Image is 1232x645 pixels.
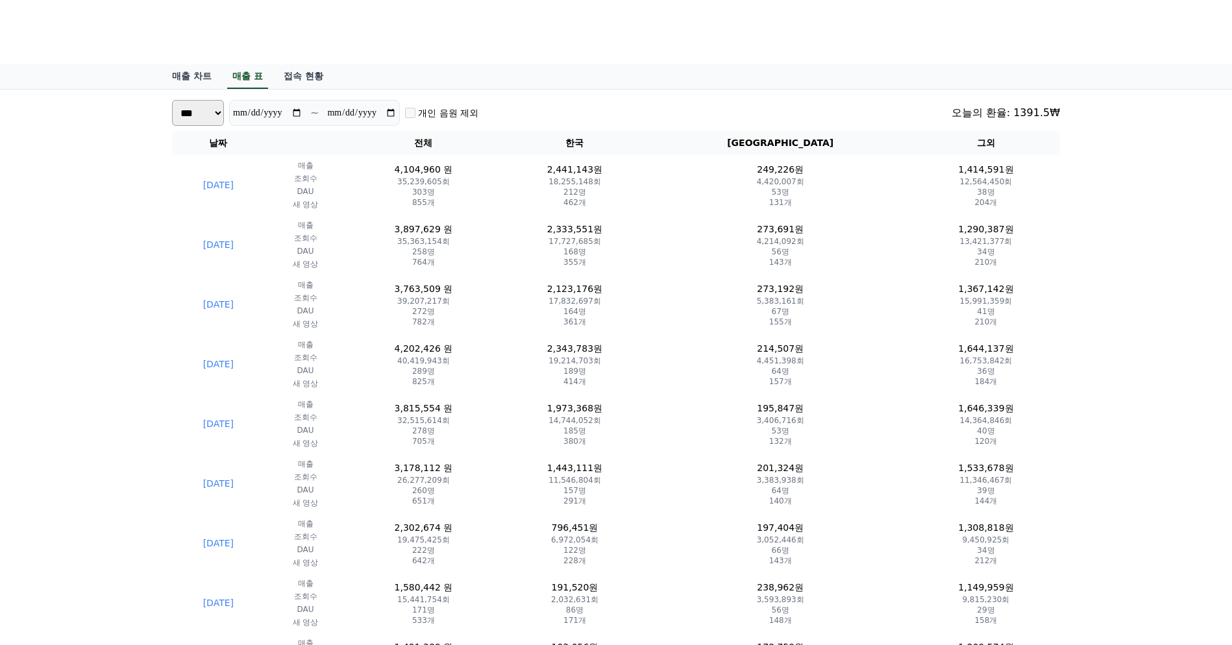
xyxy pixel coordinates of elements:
[224,36,265,64] a: 매출
[351,376,495,387] p: 825개
[654,282,907,296] p: 273,192원
[270,617,341,627] p: 새 영상
[917,461,1055,475] p: 1,533,678원
[270,544,341,555] p: DAU
[917,555,1055,566] p: 212개
[917,223,1055,236] p: 1,290,387원
[270,472,341,482] p: 조회수
[654,436,907,446] p: 132개
[108,432,146,442] span: Messages
[270,259,341,269] p: 새 영상
[351,496,495,506] p: 651개
[351,317,495,327] p: 782개
[290,8,334,29] a: Admin
[172,573,265,633] td: [DATE]
[654,317,907,327] p: 155개
[654,555,907,566] p: 143개
[618,36,659,64] a: 알림
[351,187,495,197] p: 303명
[418,106,478,119] label: 개인 음원 제외
[351,461,495,475] p: 3,178,112 원
[654,223,907,236] p: 273,691원
[917,521,1055,535] p: 1,308,818원
[169,36,216,64] a: 대시보드
[351,306,495,317] p: 272명
[654,521,907,535] p: 197,404원
[654,475,907,485] p: 3,383,938회
[917,176,1055,187] p: 12,564,450회
[310,105,319,121] p: ~
[351,535,495,545] p: 19,475,425회
[506,415,643,426] p: 14,744,052회
[917,415,1055,426] p: 14,364,846회
[351,282,495,296] p: 3,763,509 원
[506,236,643,247] p: 17,727,685회
[654,366,907,376] p: 64명
[172,394,265,454] td: [DATE]
[659,36,701,64] a: 팝업
[506,247,643,257] p: 168명
[506,615,643,626] p: 171개
[654,187,907,197] p: 53명
[270,352,341,363] p: 조회수
[506,296,643,306] p: 17,832,697회
[917,535,1055,545] p: 9,450,925회
[917,317,1055,327] p: 210개
[917,485,1055,496] p: 39명
[270,591,341,602] p: 조회수
[566,36,618,64] a: 정산서
[506,521,643,535] p: 796,451원
[172,513,265,573] td: [DATE]
[270,399,341,409] p: 매출
[351,197,495,208] p: 855개
[917,615,1055,626] p: 158개
[917,475,1055,485] p: 11,346,467회
[351,402,495,415] p: 3,815,554 원
[192,431,224,441] span: Settings
[506,545,643,555] p: 122명
[654,236,907,247] p: 4,214,092회
[917,282,1055,296] p: 1,367,142원
[917,257,1055,267] p: 210개
[400,36,442,64] a: 음원
[912,131,1060,155] th: 그외
[506,436,643,446] p: 380개
[270,604,341,615] p: DAU
[172,131,265,155] th: 날짜
[917,436,1055,446] p: 120개
[917,366,1055,376] p: 36명
[654,605,907,615] p: 56명
[506,594,643,605] p: 2,032,631회
[506,187,643,197] p: 212명
[346,131,500,155] th: 전체
[654,376,907,387] p: 157개
[270,220,341,230] p: 매출
[172,215,265,274] td: [DATE]
[917,163,1055,176] p: 1,414,591원
[506,376,643,387] p: 414개
[270,498,341,508] p: 새 영상
[351,545,495,555] p: 222명
[917,236,1055,247] p: 13,421,377회
[270,319,341,329] p: 새 영상
[351,426,495,436] p: 278명
[270,518,341,529] p: 매출
[506,163,643,176] p: 2,441,143원
[917,426,1055,436] p: 40명
[270,459,341,469] p: 매출
[654,247,907,257] p: 56명
[270,531,341,542] p: 조회수
[917,187,1055,197] p: 38명
[351,296,495,306] p: 39,207,217회
[506,356,643,366] p: 19,214,703회
[351,605,495,615] p: 171명
[952,105,1060,121] div: 오늘의 환율: 1391.5₩
[917,605,1055,615] p: 29명
[33,431,56,441] span: Home
[270,233,341,243] p: 조회수
[172,155,265,215] td: [DATE]
[506,461,643,475] p: 1,443,111원
[917,581,1055,594] p: 1,149,959원
[351,521,495,535] p: 2,302,674 원
[654,535,907,545] p: 3,052,446회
